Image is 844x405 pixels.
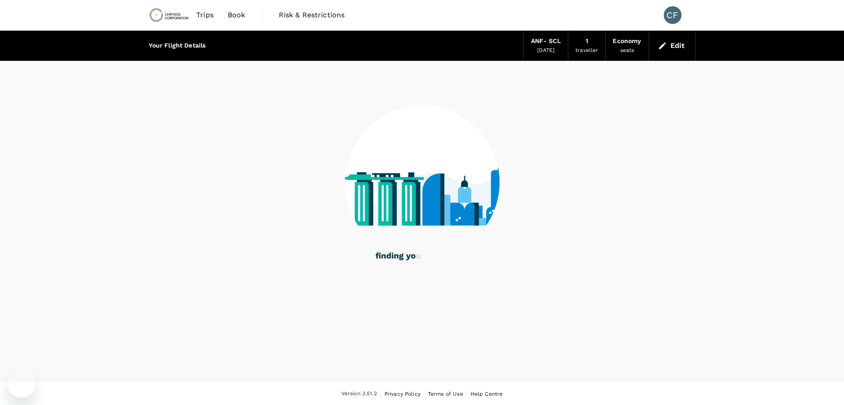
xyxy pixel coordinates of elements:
span: Privacy Policy [384,391,420,397]
a: Help Centre [471,389,503,399]
span: Risk & Restrictions [279,10,345,20]
div: Economy [613,36,641,46]
span: Help Centre [471,391,503,397]
button: Edit [656,39,688,53]
div: 1 [586,36,588,46]
span: Terms of Use [428,391,463,397]
div: [DATE] [537,46,555,55]
a: Privacy Policy [384,389,420,399]
div: Your Flight Details [149,41,206,51]
img: Chrysos Corporation [149,5,190,25]
g: finding your flights [376,253,452,261]
div: traveller [575,46,598,55]
div: ANF - SCL [531,36,561,46]
div: CF [664,6,682,24]
div: seats [620,46,634,55]
span: Book [228,10,246,20]
iframe: Botón para iniciar la ventana de mensajería [7,369,36,398]
span: Version 3.51.2 [341,389,377,398]
span: Trips [196,10,214,20]
a: Terms of Use [428,389,463,399]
